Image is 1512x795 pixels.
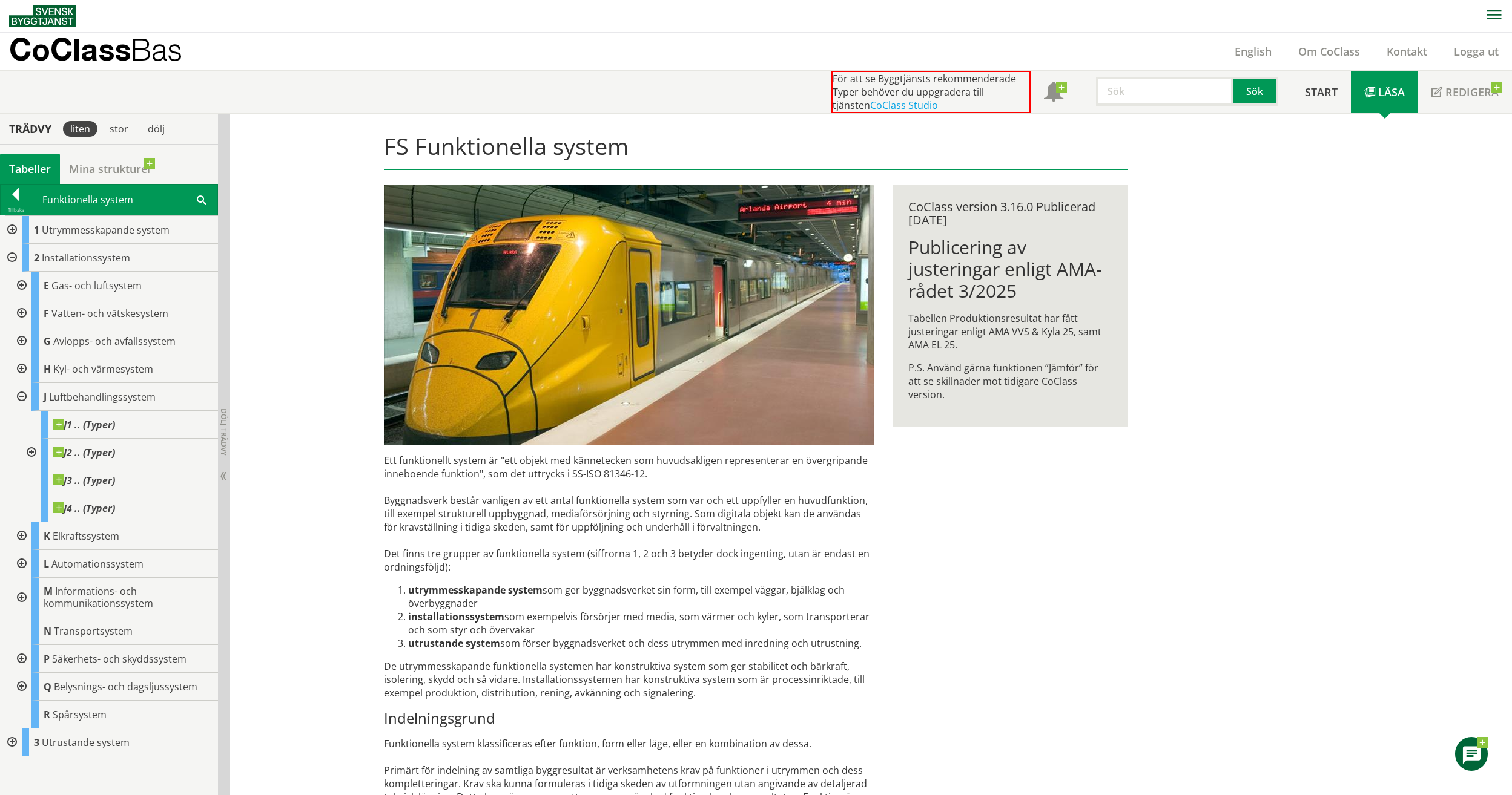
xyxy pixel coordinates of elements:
[1292,71,1351,113] a: Start
[10,299,218,327] div: Gå till informationssidan för CoClass Studio
[60,154,161,184] a: Mina strukturer
[53,362,153,376] span: Kyl- och värmesystem
[10,645,218,673] div: Gå till informationssidan för CoClass Studio
[831,71,1031,113] div: För att se Byggtjänsts rekommenderade Typer behöver du uppgradera till tjänsten
[44,529,50,543] span: K
[10,701,218,728] div: Gå till informationssidan för CoClass Studio
[408,583,543,597] strong: utrymmesskapande system
[9,42,182,56] p: CoClass
[10,550,218,578] div: Gå till informationssidan för CoClass Studio
[9,33,208,70] a: CoClassBas
[384,132,1128,170] h1: FS Funktionella system
[10,522,218,550] div: Gå till informationssidan för CoClass Studio
[51,557,144,571] span: Automationssystem
[408,583,874,610] li: som ger byggnadsverket sin form, till exempel väggar, bjälklag och överbyggnader
[1351,71,1418,113] a: Läsa
[384,709,874,727] h3: Indelningsgrund
[10,355,218,383] div: Gå till informationssidan för CoClass Studio
[34,736,39,749] span: 3
[44,335,51,348] span: G
[44,279,49,292] span: E
[42,223,170,237] span: Utrymmesskapande system
[44,624,51,638] span: N
[34,251,39,264] span: 2
[44,584,153,610] span: Informations- och kommunikationssystem
[10,617,218,645] div: Gå till informationssidan för CoClass Studio
[408,636,874,650] li: som förser byggnadsverket och dess utrymmen med inredning och utrustning.
[34,223,39,237] span: 1
[19,439,218,466] div: Gå till informationssidan för CoClass Studio
[408,610,504,623] strong: installationssystem
[10,327,218,355] div: Gå till informationssidan för CoClass Studio
[44,390,47,404] span: J
[53,474,115,486] span: J3 .. (Typer)
[53,335,176,348] span: Avlopps- och avfallssystem
[63,121,97,137] div: liten
[131,31,182,67] span: Bas
[44,584,53,598] span: M
[908,312,1112,352] p: Tabellen Produktionsresultat har fått justeringar enligt AMA VVS & Kyla 25, samt AMA EL 25.
[49,390,156,404] span: Luftbehandlingssystem
[908,361,1112,401] p: P.S. Använd gärna funktionen ”Jämför” för att se skillnader mot tidigare CoClass version.
[10,673,218,701] div: Gå till informationssidan för CoClass Studio
[44,362,51,376] span: H
[1418,71,1512,113] a: Redigera
[870,99,938,112] a: CoClass Studio
[42,251,130,264] span: Installationssystem
[10,578,218,617] div: Gå till informationssidan för CoClass Studio
[52,652,187,666] span: Säkerhets- och skyddssystem
[10,383,218,522] div: Gå till informationssidan för CoClass Studio
[53,529,119,543] span: Elkraftssystem
[1,205,31,215] div: Tillbaka
[908,200,1112,227] div: CoClass version 3.16.0 Publicerad [DATE]
[1044,83,1063,103] span: Notifikationer
[102,121,136,137] div: stor
[1233,77,1278,106] button: Sök
[1445,85,1499,99] span: Redigera
[1221,44,1285,59] a: English
[53,447,115,459] span: J2 .. (Typer)
[44,307,49,320] span: F
[51,279,142,292] span: Gas- och luftsystem
[44,708,50,721] span: R
[408,610,874,636] li: som exempelvis försörjer med media, som värmer och kyler, som trans­porterar och som styr och öve...
[1305,85,1338,99] span: Start
[384,185,874,445] img: arlanda-express-2.jpg
[54,680,197,693] span: Belysnings- och dagsljussystem
[19,466,218,494] div: Gå till informationssidan för CoClass Studio
[53,708,107,721] span: Spårsystem
[408,636,500,650] strong: utrustande system
[140,121,172,137] div: dölj
[53,502,115,514] span: J4 .. (Typer)
[44,652,50,666] span: P
[42,736,130,749] span: Utrustande system
[44,680,51,693] span: Q
[54,624,133,638] span: Transportsystem
[1285,44,1373,59] a: Om CoClass
[19,411,218,439] div: Gå till informationssidan för CoClass Studio
[9,5,76,27] img: Svensk Byggtjänst
[51,307,168,320] span: Vatten- och vätskesystem
[1373,44,1441,59] a: Kontakt
[53,419,115,431] span: J1 .. (Typer)
[44,557,49,571] span: L
[908,237,1112,302] h1: Publicering av justeringar enligt AMA-rådet 3/2025
[31,185,217,215] div: Funktionella system
[1096,77,1233,106] input: Sök
[197,193,206,206] span: Sök i tabellen
[1378,85,1405,99] span: Läsa
[10,272,218,299] div: Gå till informationssidan för CoClass Studio
[2,122,58,136] div: Trädvy
[1441,44,1512,59] a: Logga ut
[19,494,218,522] div: Gå till informationssidan för CoClass Studio
[219,408,229,456] span: Dölj trädvy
